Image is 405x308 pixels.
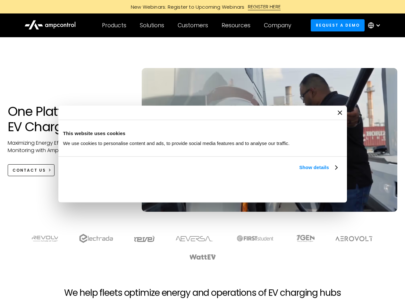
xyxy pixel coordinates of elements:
img: electrada logo [79,234,113,243]
div: Products [102,22,126,29]
div: New Webinars: Register to Upcoming Webinars [124,4,248,10]
button: Close banner [338,110,342,115]
div: Company [264,22,291,29]
div: Resources [222,22,250,29]
h1: One Platform for EV Charging Hubs [8,104,129,134]
a: Show details [299,164,337,171]
div: Solutions [140,22,164,29]
a: CONTACT US [8,164,55,176]
img: WattEV logo [189,254,216,260]
div: This website uses cookies [63,130,342,137]
a: Request a demo [311,19,365,31]
div: CONTACT US [13,167,46,173]
a: New Webinars: Register to Upcoming WebinarsREGISTER HERE [58,3,347,10]
p: Maximizing Energy Efficiency, Uptime, and 24/7 Monitoring with Ampcontrol Solutions [8,140,129,154]
div: Customers [178,22,208,29]
h2: We help fleets optimize energy and operations of EV charging hubs [64,287,341,298]
button: Okay [248,179,340,197]
div: REGISTER HERE [248,3,281,10]
span: We use cookies to personalise content and ads, to provide social media features and to analyse ou... [63,141,290,146]
img: Aerovolt Logo [335,236,373,241]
